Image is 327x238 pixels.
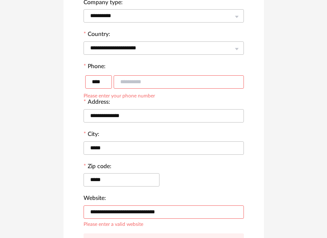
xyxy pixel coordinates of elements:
label: Zip code: [84,164,112,171]
label: City: [84,131,99,139]
label: Phone: [84,64,106,71]
div: Please enter a valid website [84,220,143,227]
div: Please enter your phone number [84,92,155,98]
label: Address: [84,99,110,107]
label: Website: [84,195,106,203]
label: Country: [84,31,110,39]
